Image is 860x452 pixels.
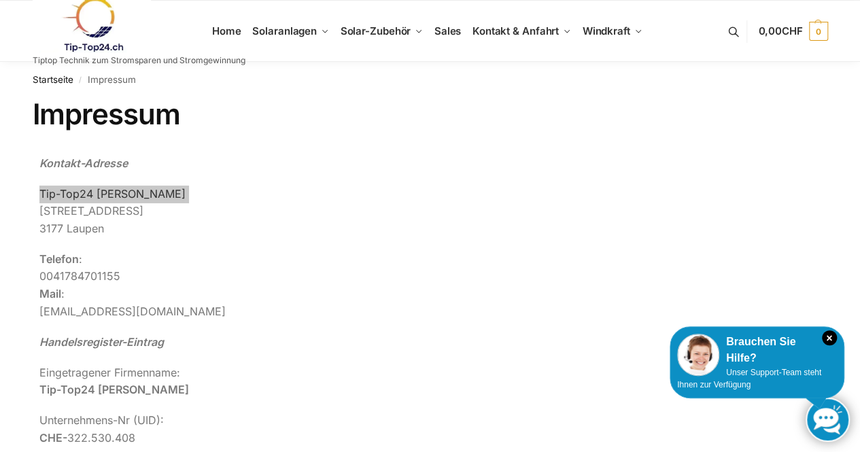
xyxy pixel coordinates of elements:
[39,335,164,349] em: Handelsregister-Eintrag
[334,1,428,62] a: Solar-Zubehör
[39,251,630,320] p: 0041784701155 : [EMAIL_ADDRESS][DOMAIN_NAME]
[39,412,630,447] p: Unternehmens-Nr (UID): 322.530.408
[33,56,245,65] p: Tiptop Technik zum Stromsparen und Stromgewinnung
[39,252,79,266] strong: Telefon
[677,334,719,376] img: Customer service
[583,24,630,37] span: Windkraft
[677,334,837,366] div: Brauchen Sie Hilfe?
[341,24,411,37] span: Solar-Zubehör
[428,1,466,62] a: Sales
[33,74,73,85] a: Startseite
[39,431,67,445] strong: CHE-
[39,186,630,238] p: Tip-Top24 [PERSON_NAME] [STREET_ADDRESS] 3177 Laupen
[39,156,128,170] em: Kontakt-Adresse
[758,24,802,37] span: 0,00
[33,97,828,131] h1: Impressum
[809,22,828,41] span: 0
[782,24,803,37] span: CHF
[39,287,61,300] strong: Mail
[434,24,462,37] span: Sales
[822,330,837,345] i: Schließen
[39,364,630,399] p: Eingetragener Firmenname:
[677,368,821,389] span: Unser Support-Team steht Ihnen zur Verfügung
[79,252,82,266] span: :
[758,11,827,52] a: 0,00CHF 0
[577,1,648,62] a: Windkraft
[252,24,317,37] span: Solaranlagen
[466,1,577,62] a: Kontakt & Anfahrt
[472,24,559,37] span: Kontakt & Anfahrt
[73,75,88,86] span: /
[33,62,828,97] nav: Breadcrumb
[247,1,334,62] a: Solaranlagen
[39,383,189,396] strong: Tip-Top24 [PERSON_NAME]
